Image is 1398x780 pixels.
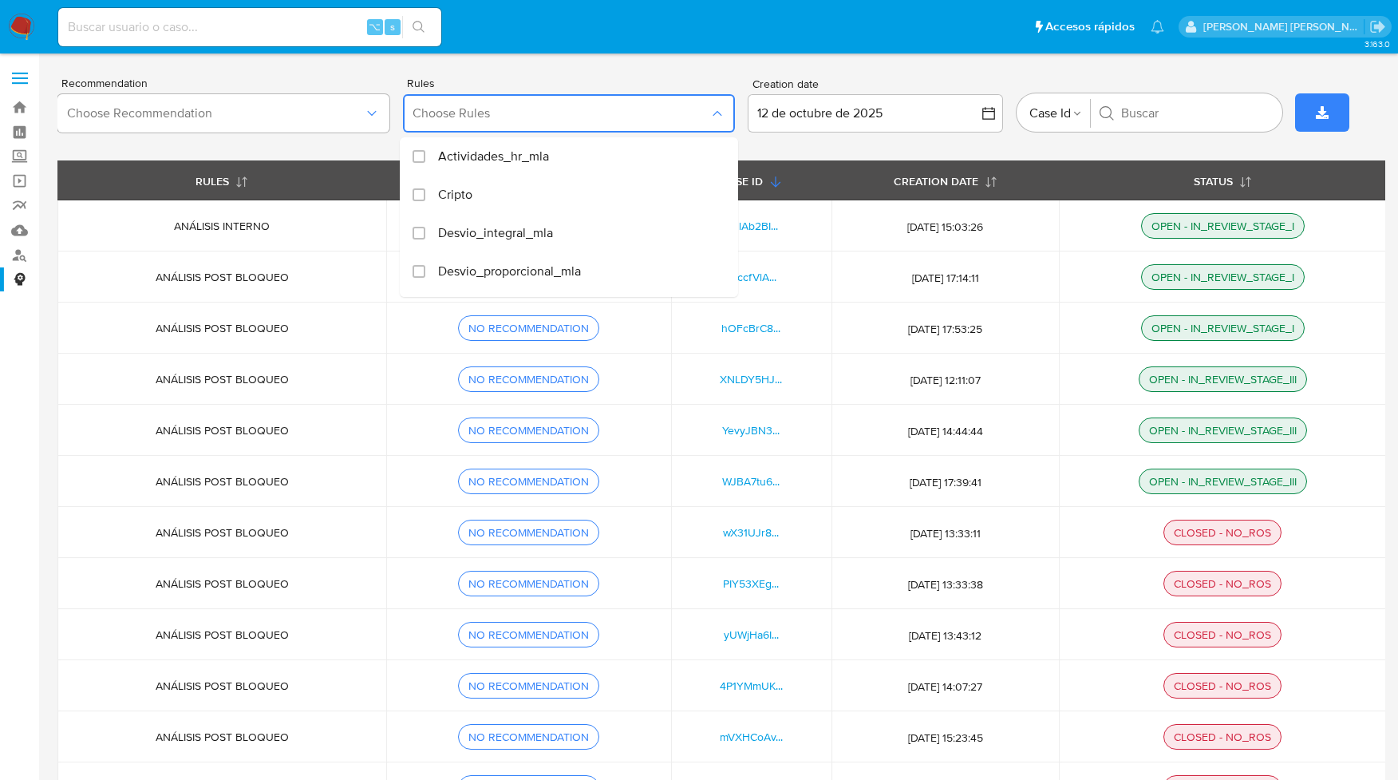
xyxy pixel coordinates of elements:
span: [DATE] 17:39:41 [851,475,1040,489]
div: NO RECOMMENDATION [462,576,595,591]
span: ANÁLISIS POST BLOQUEO [156,422,289,438]
div: Creation date [748,77,1003,92]
div: CLOSED - NO_ROS [1167,679,1278,693]
span: [DATE] 14:44:44 [851,424,1040,438]
button: CREATION DATE [875,161,1017,200]
div: CLOSED - NO_ROS [1167,525,1278,540]
p: rene.vale@mercadolibre.com [1203,19,1364,34]
span: [DATE] 14:07:27 [851,679,1040,694]
div: NO RECOMMENDATION [462,628,595,642]
button: STATUS [1175,161,1271,200]
span: s [390,19,395,34]
div: CLOSED - NO_ROS [1167,576,1278,591]
span: [DATE] 13:43:12 [851,628,1040,643]
span: Recommendation [61,77,393,89]
a: hOFcBrC8... [721,320,780,336]
a: WJBA7tu6... [722,473,780,489]
a: PIY53XEg... [723,576,779,592]
span: [DATE] 15:23:45 [851,731,1040,745]
span: [DATE] 13:33:11 [851,526,1040,540]
span: ANÁLISIS POST BLOQUEO [156,729,289,745]
button: Choose Recommendation [57,94,389,133]
div: OPEN - IN_REVIEW_STAGE_III [1143,474,1303,489]
span: Desvio_proporcional_mla [438,263,581,279]
div: CLOSED - NO_ROS [1167,628,1278,642]
div: NO RECOMMENDATION [462,321,595,335]
a: Notificaciones [1151,20,1164,34]
span: Rules [407,77,739,89]
div: NO RECOMMENDATION [462,423,595,438]
div: OPEN - IN_REVIEW_STAGE_III [1143,423,1303,438]
div: OPEN - IN_REVIEW_STAGE_I [1145,321,1301,335]
span: ANÁLISIS POST BLOQUEO [156,269,289,285]
button: CASE ID [701,161,801,200]
span: ANÁLISIS POST BLOQUEO [156,627,289,643]
span: ANÁLISIS POST BLOQUEO [156,525,289,540]
a: HulAb2BI... [725,218,778,234]
div: NO RECOMMENDATION [462,679,595,693]
span: Choose Rules [413,105,709,121]
a: 8accfVlA... [725,269,776,285]
button: RULES [176,161,267,200]
button: Choose Rules [403,94,735,133]
a: wX31UJr8... [723,525,779,540]
span: [DATE] 13:33:38 [851,577,1040,592]
span: [DATE] 15:03:26 [851,220,1040,234]
span: ANÁLISIS INTERNO [174,218,270,234]
span: Choose Recommendation [67,105,364,121]
a: Salir [1369,18,1386,35]
button: Case Id [1029,86,1082,141]
span: ANÁLISIS POST BLOQUEO [156,473,289,489]
button: Buscar [1099,105,1115,121]
span: ANÁLISIS POST BLOQUEO [156,320,289,336]
button: 12 de octubre de 2025 [748,94,1003,133]
a: mVXHCoAv... [720,729,783,745]
a: 4P1YMmUK... [720,678,783,694]
button: search-icon [402,16,435,38]
span: ANÁLISIS POST BLOQUEO [156,678,289,694]
span: ⌥ [369,19,381,34]
input: Buscar [1121,105,1270,121]
a: YevyJBN3... [722,422,780,438]
div: CLOSED - NO_ROS [1167,730,1278,744]
span: ANÁLISIS POST BLOQUEO [156,371,289,387]
input: Buscar usuario o caso... [58,17,441,38]
span: Cripto [438,187,472,203]
span: ANÁLISIS POST BLOQUEO [156,576,289,592]
span: Accesos rápidos [1045,18,1135,35]
div: OPEN - IN_REVIEW_STAGE_I [1145,219,1301,233]
span: Desvio_integral_mla [438,225,553,241]
span: [DATE] 12:11:07 [851,373,1040,387]
span: Actividades_hr_mla [438,148,549,164]
span: [DATE] 17:14:11 [851,271,1040,285]
div: OPEN - IN_REVIEW_STAGE_III [1143,372,1303,386]
div: NO RECOMMENDATION [462,372,595,386]
a: yUWjHa6I... [724,627,779,643]
div: NO RECOMMENDATION [462,474,595,489]
span: [DATE] 17:53:25 [851,322,1040,336]
a: XNLDY5HJ... [720,371,782,387]
span: Case Id [1029,96,1071,131]
div: OPEN - IN_REVIEW_STAGE_I [1145,270,1301,284]
div: NO RECOMMENDATION [462,730,595,744]
div: NO RECOMMENDATION [462,525,595,540]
